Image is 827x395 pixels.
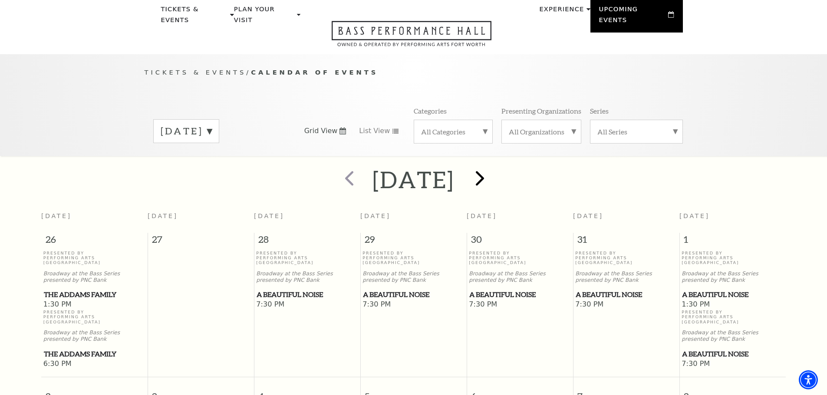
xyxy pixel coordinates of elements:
span: [DATE] [41,212,72,219]
span: 31 [573,233,679,250]
p: Broadway at the Bass Series presented by PNC Bank [43,271,145,284]
p: Presented By Performing Arts [GEOGRAPHIC_DATA] [43,310,145,324]
button: prev [333,164,364,195]
p: Broadway at the Bass Series presented by PNC Bank [43,330,145,343]
p: Broadway at the Bass Series presented by PNC Bank [682,271,784,284]
label: [DATE] [161,124,212,138]
p: Series [590,106,609,115]
label: All Organizations [509,127,574,136]
span: 7:30 PM [256,300,358,310]
p: Broadway at the Bass Series presented by PNC Bank [682,330,784,343]
label: All Series [597,127,675,136]
button: next [463,164,494,195]
h2: [DATE] [372,166,455,193]
a: A Beautiful Noise [362,289,465,300]
span: 7:30 PM [575,300,677,310]
p: Categories [414,106,447,115]
span: [DATE] [467,212,497,219]
p: Presented By Performing Arts [GEOGRAPHIC_DATA] [469,251,571,265]
p: Presenting Organizations [501,106,581,115]
span: 30 [467,233,573,250]
span: 1:30 PM [682,300,784,310]
p: Experience [539,4,584,20]
span: 27 [148,233,254,250]
span: The Addams Family [44,289,145,300]
span: 7:30 PM [362,300,465,310]
a: The Addams Family [43,349,145,359]
span: A Beautiful Noise [469,289,570,300]
p: Broadway at the Bass Series presented by PNC Bank [256,271,358,284]
p: Presented By Performing Arts [GEOGRAPHIC_DATA] [682,310,784,324]
a: A Beautiful Noise [256,289,358,300]
span: Calendar of Events [251,69,378,76]
p: Presented By Performing Arts [GEOGRAPHIC_DATA] [256,251,358,265]
span: 28 [254,233,360,250]
span: Tickets & Events [145,69,247,76]
span: 7:30 PM [682,359,784,369]
span: [DATE] [254,212,284,219]
span: 1 [680,233,786,250]
a: A Beautiful Noise [682,289,784,300]
p: Presented By Performing Arts [GEOGRAPHIC_DATA] [43,251,145,265]
span: The Addams Family [44,349,145,359]
p: Tickets & Events [161,4,228,30]
span: A Beautiful Noise [682,349,783,359]
p: Presented By Performing Arts [GEOGRAPHIC_DATA] [575,251,677,265]
div: Accessibility Menu [799,370,818,389]
a: Open this option [300,21,523,54]
p: Presented By Performing Arts [GEOGRAPHIC_DATA] [682,251,784,265]
span: A Beautiful Noise [682,289,783,300]
p: / [145,67,683,78]
span: Grid View [304,126,338,136]
span: 6:30 PM [43,359,145,369]
a: A Beautiful Noise [682,349,784,359]
span: [DATE] [679,212,710,219]
p: Broadway at the Bass Series presented by PNC Bank [362,271,465,284]
p: Broadway at the Bass Series presented by PNC Bank [469,271,571,284]
label: All Categories [421,127,485,136]
a: The Addams Family [43,289,145,300]
span: 7:30 PM [469,300,571,310]
span: [DATE] [148,212,178,219]
span: 29 [361,233,467,250]
p: Presented By Performing Arts [GEOGRAPHIC_DATA] [362,251,465,265]
span: [DATE] [360,212,391,219]
span: A Beautiful Noise [363,289,464,300]
span: 26 [41,233,148,250]
p: Plan Your Visit [234,4,295,30]
p: Broadway at the Bass Series presented by PNC Bank [575,271,677,284]
span: List View [359,126,390,136]
a: A Beautiful Noise [469,289,571,300]
a: A Beautiful Noise [575,289,677,300]
span: [DATE] [573,212,603,219]
p: Upcoming Events [599,4,666,30]
span: 1:30 PM [43,300,145,310]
